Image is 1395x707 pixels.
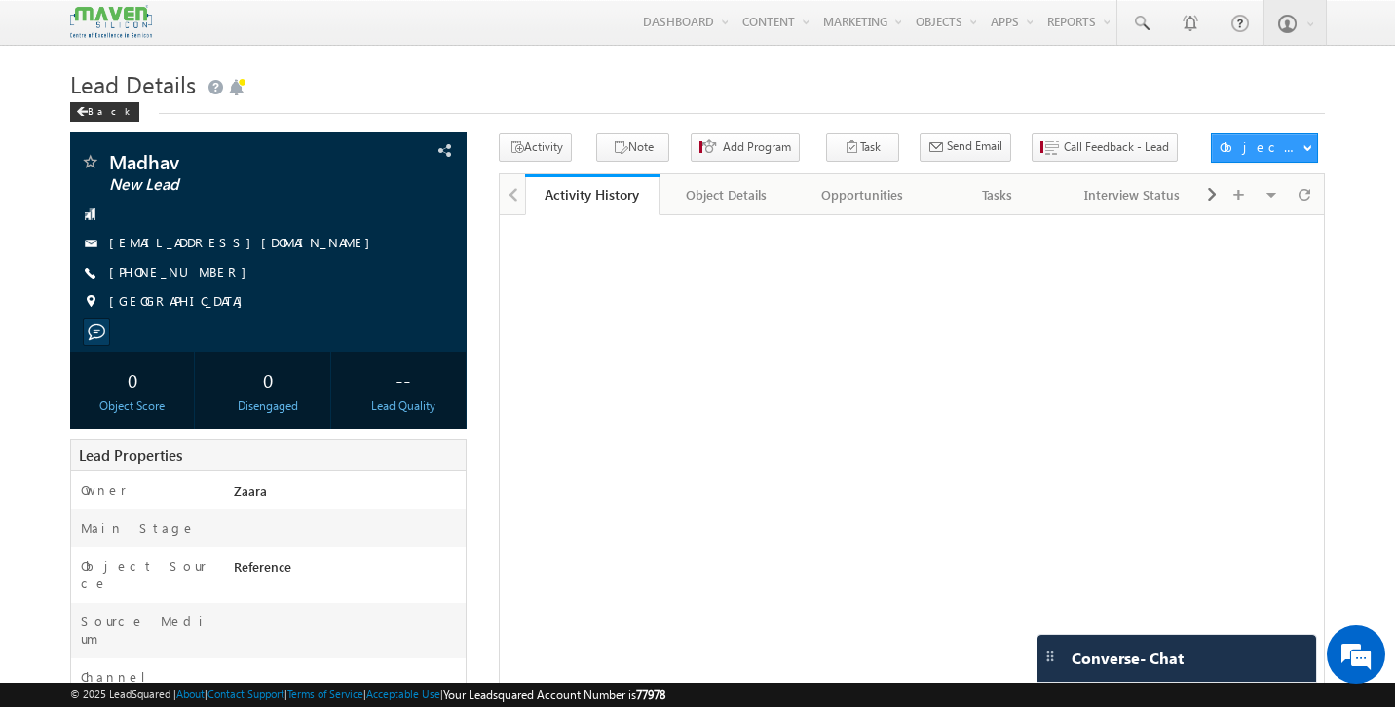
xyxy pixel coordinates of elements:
[346,361,461,397] div: --
[826,133,899,162] button: Task
[1064,138,1169,156] span: Call Feedback - Lead
[1066,174,1201,215] a: Interview Status
[1032,133,1178,162] button: Call Feedback - Lead
[81,613,214,648] label: Source Medium
[287,688,363,700] a: Terms of Service
[70,686,665,704] span: © 2025 LeadSquared | | | | |
[81,519,196,537] label: Main Stage
[109,175,355,195] span: New Lead
[70,102,139,122] div: Back
[540,185,646,204] div: Activity History
[723,138,791,156] span: Add Program
[70,68,196,99] span: Lead Details
[109,234,380,250] a: [EMAIL_ADDRESS][DOMAIN_NAME]
[946,183,1048,206] div: Tasks
[81,481,127,499] label: Owner
[499,133,572,162] button: Activity
[920,133,1011,162] button: Send Email
[81,668,161,686] label: Channel
[1081,183,1184,206] div: Interview Status
[210,361,325,397] div: 0
[210,397,325,415] div: Disengaged
[1072,650,1184,667] span: Converse - Chat
[70,101,149,118] a: Back
[811,183,913,206] div: Opportunities
[675,183,777,206] div: Object Details
[75,397,190,415] div: Object Score
[234,482,267,499] span: Zaara
[70,5,152,39] img: Custom Logo
[109,263,256,282] span: [PHONE_NUMBER]
[1042,649,1058,664] img: carter-drag
[207,688,284,700] a: Contact Support
[1211,133,1318,163] button: Object Actions
[691,133,800,162] button: Add Program
[636,688,665,702] span: 77978
[109,152,355,171] span: Madhav
[443,688,665,702] span: Your Leadsquared Account Number is
[229,557,466,584] div: Reference
[1220,138,1302,156] div: Object Actions
[75,361,190,397] div: 0
[79,445,182,465] span: Lead Properties
[596,133,669,162] button: Note
[795,174,930,215] a: Opportunities
[366,688,440,700] a: Acceptable Use
[660,174,795,215] a: Object Details
[947,137,1002,155] span: Send Email
[176,688,205,700] a: About
[525,174,660,215] a: Activity History
[109,292,252,312] span: [GEOGRAPHIC_DATA]
[346,397,461,415] div: Lead Quality
[930,174,1066,215] a: Tasks
[81,557,214,592] label: Object Source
